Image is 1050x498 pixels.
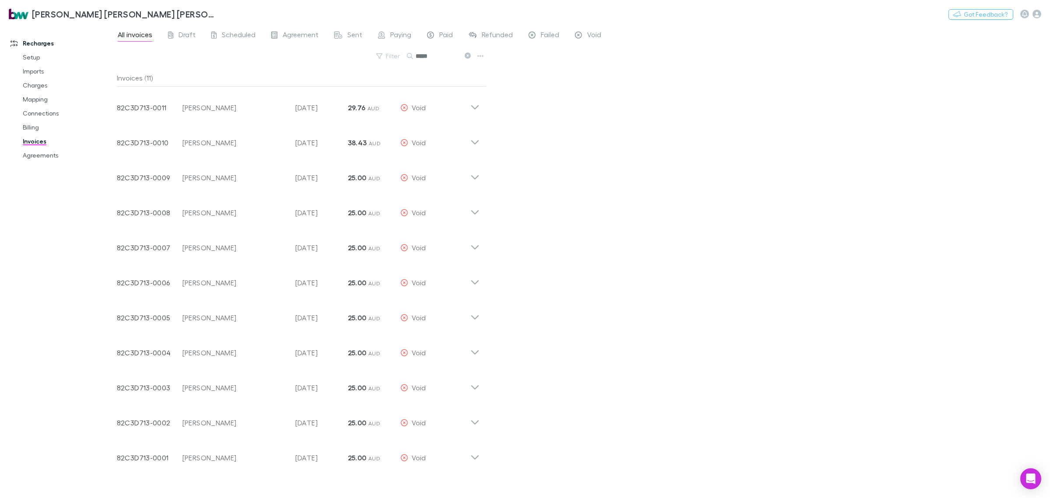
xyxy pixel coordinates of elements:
span: Failed [541,30,559,42]
span: Void [412,173,426,182]
a: Setup [14,50,123,64]
a: Imports [14,64,123,78]
p: 82C3D713-0004 [117,347,182,358]
a: Mapping [14,92,123,106]
div: 82C3D713-0007[PERSON_NAME][DATE]25.00 AUDVoid [110,227,486,262]
span: Void [412,103,426,112]
strong: 25.00 [348,243,367,252]
p: 82C3D713-0011 [117,102,182,113]
img: Brewster Walsh Waters Partners's Logo [9,9,28,19]
span: Void [412,243,426,252]
p: 82C3D713-0008 [117,207,182,218]
p: [DATE] [295,207,348,218]
span: All invoices [118,30,152,42]
strong: 25.00 [348,173,367,182]
a: Invoices [14,134,123,148]
span: Void [412,313,426,322]
p: 82C3D713-0007 [117,242,182,253]
div: [PERSON_NAME] [182,452,287,463]
strong: 25.00 [348,418,367,427]
div: [PERSON_NAME] [182,277,287,288]
span: Void [412,383,426,392]
p: 82C3D713-0010 [117,137,182,148]
p: [DATE] [295,382,348,393]
div: Open Intercom Messenger [1020,468,1041,489]
strong: 25.00 [348,383,367,392]
a: Charges [14,78,123,92]
strong: 25.00 [348,313,367,322]
p: [DATE] [295,137,348,148]
span: AUD [367,105,379,112]
strong: 25.00 [348,208,367,217]
p: [DATE] [295,452,348,463]
span: Refunded [482,30,513,42]
strong: 29.76 [348,103,366,112]
p: [DATE] [295,242,348,253]
strong: 25.00 [348,453,367,462]
span: AUD [368,175,380,182]
span: Paid [439,30,453,42]
div: [PERSON_NAME] [182,242,287,253]
p: [DATE] [295,102,348,113]
p: 82C3D713-0005 [117,312,182,323]
a: Agreements [14,148,123,162]
strong: 25.00 [348,278,367,287]
p: 82C3D713-0003 [117,382,182,393]
span: Agreement [283,30,318,42]
div: 82C3D713-0006[PERSON_NAME][DATE]25.00 AUDVoid [110,262,486,297]
span: AUD [368,245,380,252]
span: Draft [178,30,196,42]
div: [PERSON_NAME] [182,312,287,323]
span: Paying [390,30,411,42]
p: 82C3D713-0009 [117,172,182,183]
span: Sent [347,30,362,42]
a: [PERSON_NAME] [PERSON_NAME] [PERSON_NAME] Partners [3,4,222,25]
div: [PERSON_NAME] [182,382,287,393]
div: 82C3D713-0002[PERSON_NAME][DATE]25.00 AUDVoid [110,402,486,437]
button: Got Feedback? [948,9,1013,20]
p: [DATE] [295,172,348,183]
p: [DATE] [295,347,348,358]
span: Void [412,348,426,357]
div: 82C3D713-0010[PERSON_NAME][DATE]38.43 AUDVoid [110,122,486,157]
div: [PERSON_NAME] [182,207,287,218]
a: Connections [14,106,123,120]
div: [PERSON_NAME] [182,102,287,113]
p: 82C3D713-0001 [117,452,182,463]
div: [PERSON_NAME] [182,417,287,428]
span: AUD [368,280,380,287]
span: AUD [368,455,380,462]
span: AUD [368,420,380,427]
div: [PERSON_NAME] [182,347,287,358]
div: 82C3D713-0005[PERSON_NAME][DATE]25.00 AUDVoid [110,297,486,332]
span: Void [412,138,426,147]
div: [PERSON_NAME] [182,137,287,148]
span: AUD [369,140,381,147]
p: 82C3D713-0002 [117,417,182,428]
span: Void [412,418,426,427]
span: Void [412,278,426,287]
div: 82C3D713-0004[PERSON_NAME][DATE]25.00 AUDVoid [110,332,486,367]
strong: 25.00 [348,348,367,357]
span: AUD [368,315,380,322]
p: [DATE] [295,312,348,323]
h3: [PERSON_NAME] [PERSON_NAME] [PERSON_NAME] Partners [32,9,217,19]
span: AUD [368,385,380,392]
strong: 38.43 [348,138,367,147]
button: Filter [372,51,405,61]
div: 82C3D713-0011[PERSON_NAME][DATE]29.76 AUDVoid [110,87,486,122]
p: [DATE] [295,417,348,428]
div: 82C3D713-0003[PERSON_NAME][DATE]25.00 AUDVoid [110,367,486,402]
div: 82C3D713-0008[PERSON_NAME][DATE]25.00 AUDVoid [110,192,486,227]
span: AUD [368,350,380,357]
div: 82C3D713-0001[PERSON_NAME][DATE]25.00 AUDVoid [110,437,486,472]
div: [PERSON_NAME] [182,172,287,183]
div: 82C3D713-0009[PERSON_NAME][DATE]25.00 AUDVoid [110,157,486,192]
p: 82C3D713-0006 [117,277,182,288]
span: AUD [368,210,380,217]
span: Scheduled [222,30,255,42]
span: Void [412,453,426,462]
a: Billing [14,120,123,134]
a: Recharges [2,36,123,50]
span: Void [412,208,426,217]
